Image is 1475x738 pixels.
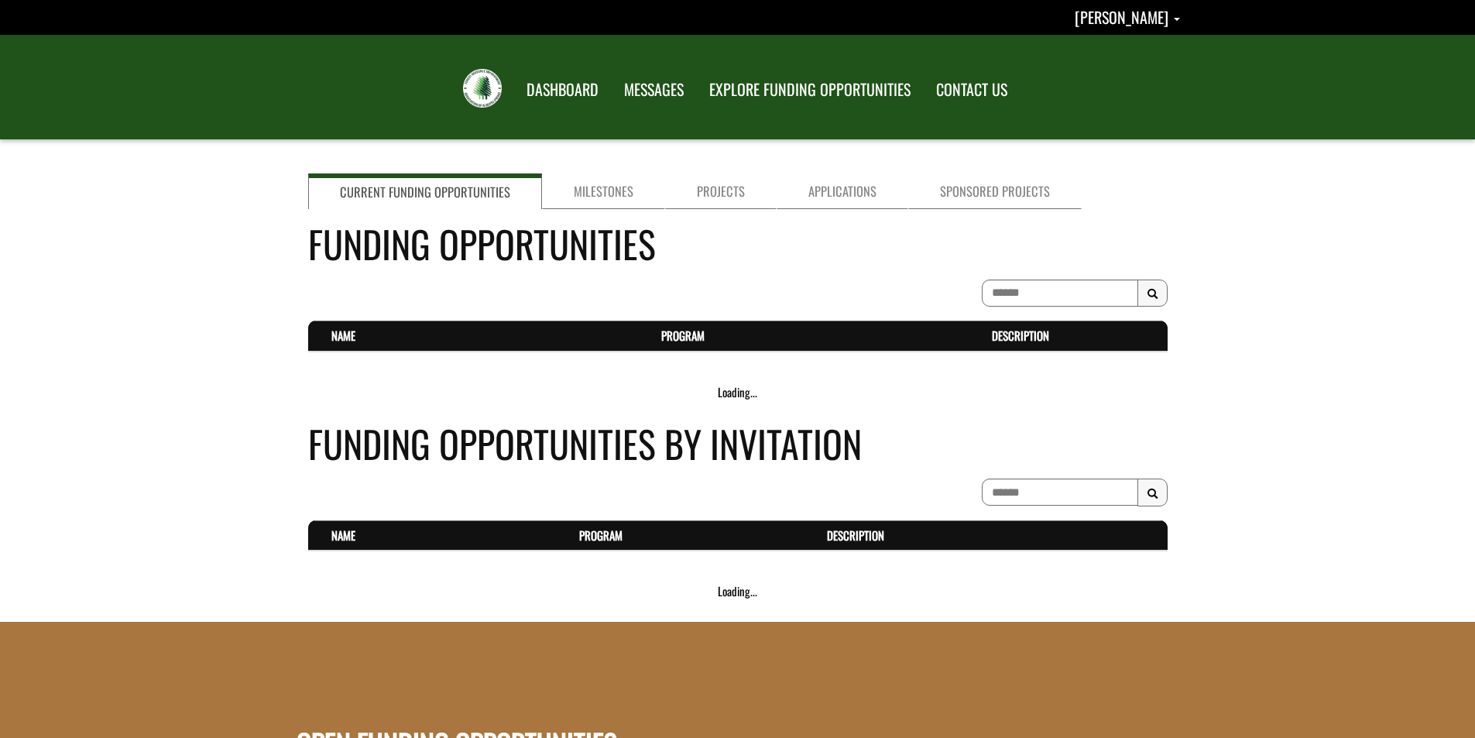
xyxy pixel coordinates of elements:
[1075,5,1180,29] a: Shannon Sexsmith
[924,70,1019,109] a: CONTACT US
[579,527,623,544] a: Program
[308,216,1168,271] h4: Funding Opportunities
[1137,280,1168,307] button: Search Results
[1137,479,1168,506] button: Search Results
[1075,5,1168,29] span: [PERSON_NAME]
[908,173,1082,209] a: Sponsored Projects
[308,416,1168,471] h4: Funding Opportunities By Invitation
[698,70,922,109] a: EXPLORE FUNDING OPPORTUNITIES
[331,527,355,544] a: Name
[982,280,1138,307] input: To search on partial text, use the asterisk (*) wildcard character.
[612,70,695,109] a: MESSAGES
[331,327,355,344] a: Name
[827,527,884,544] a: Description
[513,66,1019,109] nav: Main Navigation
[777,173,908,209] a: Applications
[1134,520,1168,551] th: Actions
[542,173,665,209] a: Milestones
[515,70,610,109] a: DASHBOARD
[308,173,542,209] a: Current Funding Opportunities
[665,173,777,209] a: Projects
[308,384,1168,400] div: Loading...
[992,327,1049,344] a: Description
[982,479,1138,506] input: To search on partial text, use the asterisk (*) wildcard character.
[463,69,502,108] img: FRIAA Submissions Portal
[661,327,705,344] a: Program
[308,583,1168,599] div: Loading...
